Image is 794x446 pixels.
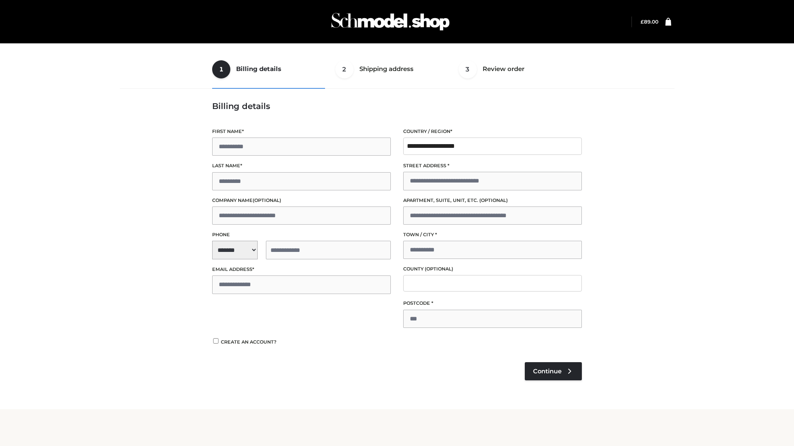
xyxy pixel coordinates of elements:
[403,299,582,307] label: Postcode
[212,231,391,239] label: Phone
[221,339,277,345] span: Create an account?
[212,338,220,344] input: Create an account?
[212,101,582,111] h3: Billing details
[212,266,391,273] label: Email address
[212,162,391,170] label: Last name
[641,19,658,25] a: £89.00
[328,5,452,38] img: Schmodel Admin 964
[403,162,582,170] label: Street address
[525,362,582,380] a: Continue
[403,128,582,135] label: Country / Region
[253,197,281,203] span: (optional)
[425,266,453,272] span: (optional)
[403,231,582,239] label: Town / City
[212,197,391,204] label: Company name
[212,128,391,135] label: First name
[641,19,658,25] bdi: 89.00
[479,197,508,203] span: (optional)
[641,19,644,25] span: £
[403,265,582,273] label: County
[403,197,582,204] label: Apartment, suite, unit, etc.
[533,368,562,375] span: Continue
